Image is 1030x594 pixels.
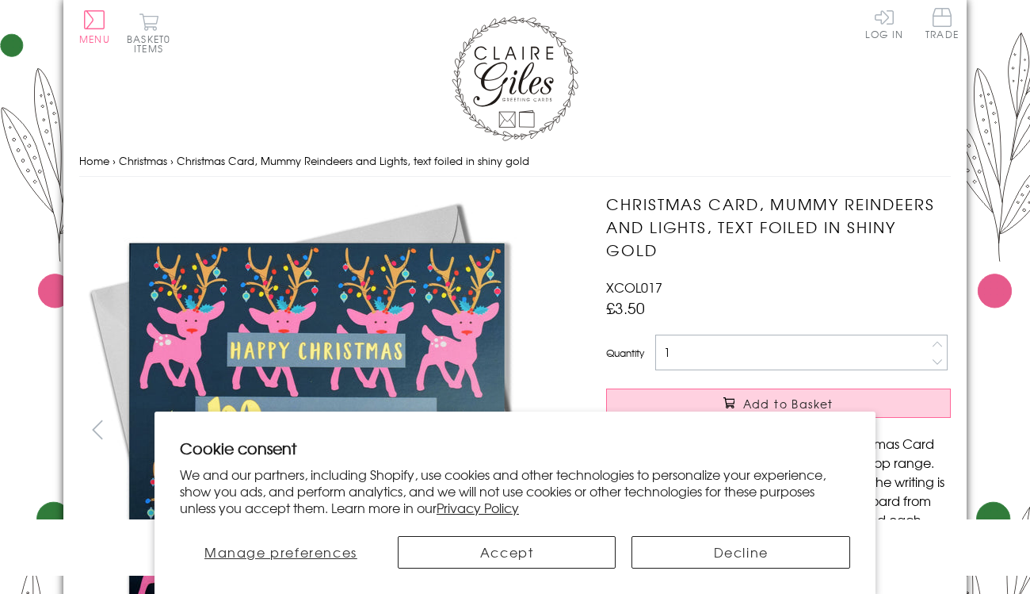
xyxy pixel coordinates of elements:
[437,498,519,517] a: Privacy Policy
[452,16,578,141] img: Claire Giles Greetings Cards
[631,536,850,569] button: Decline
[204,542,357,561] span: Manage preferences
[177,153,529,168] span: Christmas Card, Mummy Reindeers and Lights, text foiled in shiny gold
[119,153,167,168] a: Christmas
[865,8,903,39] a: Log In
[606,278,662,297] span: XCOL017
[606,193,951,261] h1: Christmas Card, Mummy Reindeers and Lights, text foiled in shiny gold
[113,153,116,168] span: ›
[79,32,110,46] span: Menu
[606,346,644,360] label: Quantity
[79,412,115,447] button: prev
[127,13,170,53] button: Basket0 items
[606,297,645,319] span: £3.50
[180,466,850,515] p: We and our partners, including Shopify, use cookies and other technologies to personalize your ex...
[180,536,382,569] button: Manage preferences
[170,153,174,168] span: ›
[925,8,959,42] a: Trade
[79,10,110,44] button: Menu
[743,396,834,412] span: Add to Basket
[79,153,109,168] a: Home
[925,8,959,39] span: Trade
[79,145,951,178] nav: breadcrumbs
[134,32,170,56] span: 0 items
[398,536,616,569] button: Accept
[180,437,850,459] h2: Cookie consent
[606,389,951,418] button: Add to Basket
